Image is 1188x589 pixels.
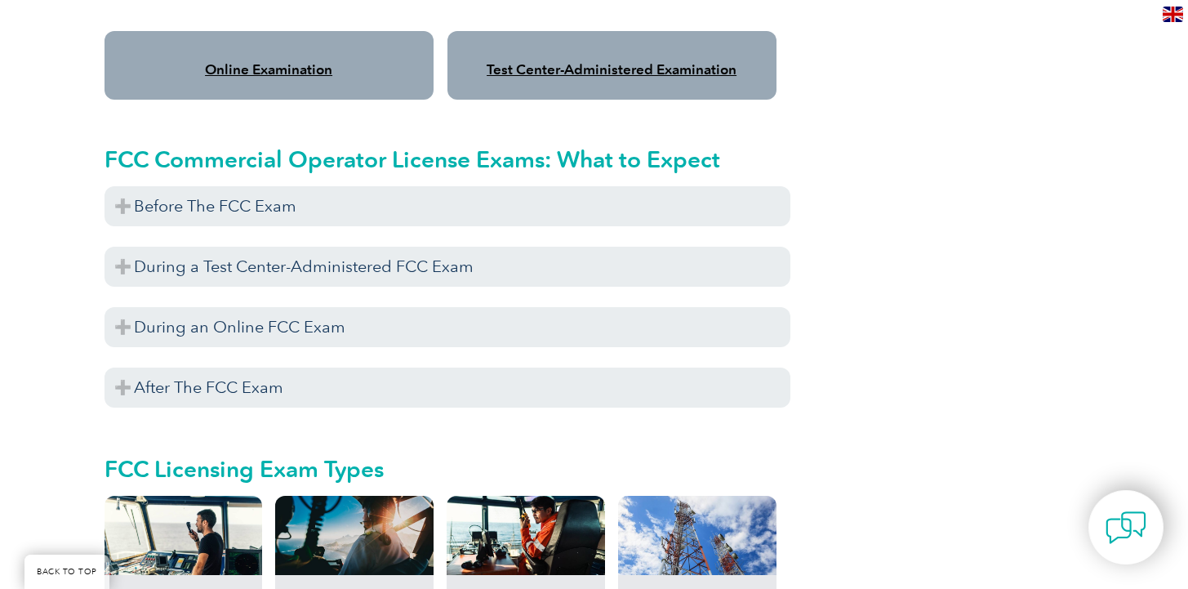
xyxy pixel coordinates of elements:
[1163,7,1183,22] img: en
[105,247,790,287] h3: During a Test Center-Administered FCC Exam
[105,307,790,347] h3: During an Online FCC Exam
[1106,507,1146,548] img: contact-chat.png
[205,61,332,78] a: Online Examination
[24,555,109,589] a: BACK TO TOP
[487,61,736,78] a: Test Center-Administered Examination
[105,456,790,482] h2: FCC Licensing Exam Types
[105,146,790,172] h2: FCC Commercial Operator License Exams: What to Expect
[105,368,790,408] h3: After The FCC Exam
[105,186,790,226] h3: Before The FCC Exam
